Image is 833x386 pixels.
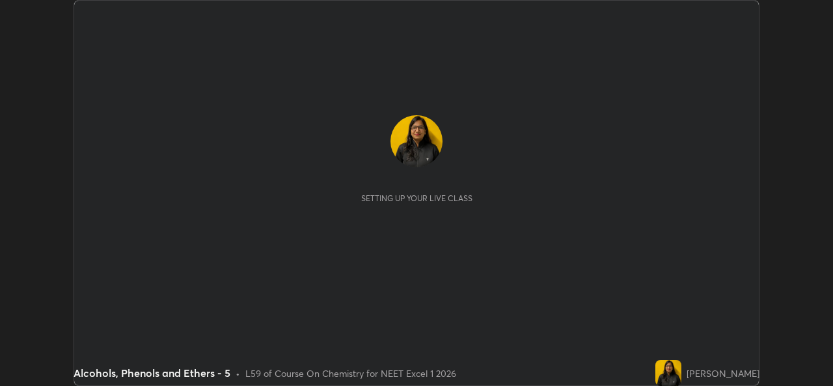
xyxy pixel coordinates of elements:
div: • [236,366,240,380]
div: [PERSON_NAME] [687,366,759,380]
div: Alcohols, Phenols and Ethers - 5 [74,365,230,381]
div: L59 of Course On Chemistry for NEET Excel 1 2026 [245,366,456,380]
img: 5601c98580164add983b3da7b044abd6.jpg [390,115,443,167]
img: 5601c98580164add983b3da7b044abd6.jpg [655,360,681,386]
div: Setting up your live class [361,193,472,203]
